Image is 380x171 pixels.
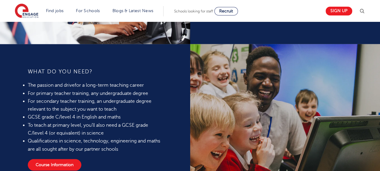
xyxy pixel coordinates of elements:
[28,159,81,170] a: Course Information
[28,97,162,113] li: For secondary teacher training, an undergraduate degree relevant to the subject you want to teach
[174,9,213,13] span: Schools looking for staff
[28,68,162,75] h4: What do you need?
[214,7,238,15] a: Recruit
[28,113,162,121] li: GCSE grade C/level 4 in English and maths
[75,82,144,88] span: for a long-term teaching career
[28,89,162,97] li: For primary teacher training, any undergraduate degree
[28,122,148,136] span: To teach at primary level, you’ll also need a GCSE grade C/level 4 (or equivalent) in science
[28,138,160,151] span: Qualifications in science, technology, engineering and maths are all sought after by our partner ...
[28,81,162,89] li: The passion and drive
[112,8,154,13] a: Blogs & Latest News
[219,9,233,13] span: Recruit
[15,4,38,19] img: Engage Education
[326,7,352,15] a: Sign up
[76,8,100,13] a: For Schools
[46,8,64,13] a: Find jobs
